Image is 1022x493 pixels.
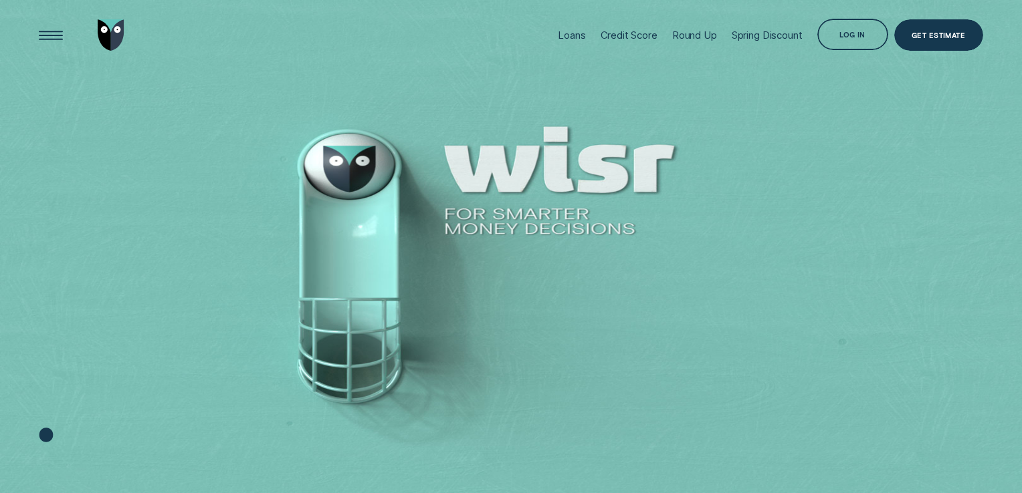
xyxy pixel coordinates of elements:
[732,29,803,41] div: Spring Discount
[817,19,888,51] button: Log in
[98,19,124,51] img: Wisr
[672,29,717,41] div: Round Up
[601,29,657,41] div: Credit Score
[894,19,983,51] a: Get Estimate
[35,19,67,51] button: Open Menu
[558,29,585,41] div: Loans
